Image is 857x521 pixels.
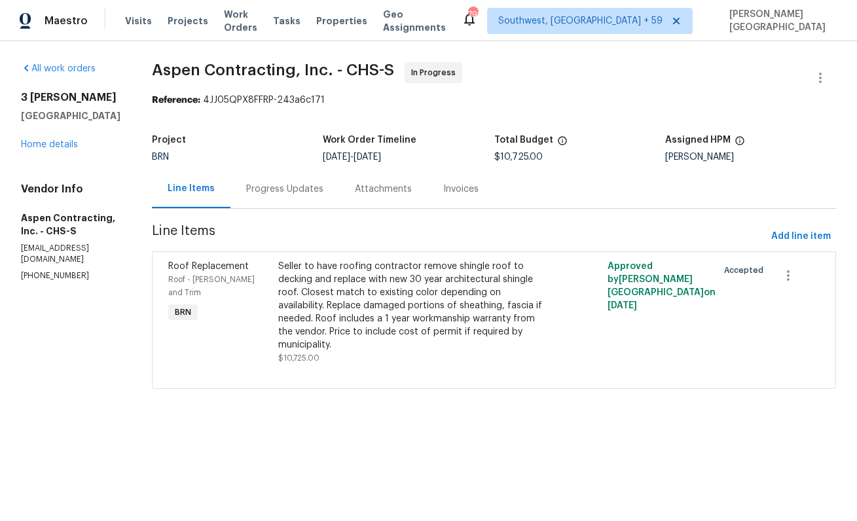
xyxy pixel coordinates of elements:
[21,183,120,196] h4: Vendor Info
[278,260,545,351] div: Seller to have roofing contractor remove shingle roof to decking and replace with new 30 year arc...
[278,354,319,362] span: $10,725.00
[21,109,120,122] h5: [GEOGRAPHIC_DATA]
[21,140,78,149] a: Home details
[724,8,837,34] span: [PERSON_NAME][GEOGRAPHIC_DATA]
[45,14,88,27] span: Maestro
[665,153,836,162] div: [PERSON_NAME]
[21,243,120,265] p: [EMAIL_ADDRESS][DOMAIN_NAME]
[557,135,568,153] span: The total cost of line items that have been proposed by Opendoor. This sum includes line items th...
[494,135,553,145] h5: Total Budget
[21,270,120,281] p: [PHONE_NUMBER]
[443,183,479,196] div: Invoices
[246,183,323,196] div: Progress Updates
[383,8,446,34] span: Geo Assignments
[323,153,381,162] span: -
[152,62,394,78] span: Aspen Contracting, Inc. - CHS-S
[665,135,731,145] h5: Assigned HPM
[152,135,186,145] h5: Project
[355,183,412,196] div: Attachments
[168,182,215,195] div: Line Items
[323,153,350,162] span: [DATE]
[323,135,416,145] h5: Work Order Timeline
[152,96,200,105] b: Reference:
[735,135,745,153] span: The hpm assigned to this work order.
[152,153,169,162] span: BRN
[168,14,208,27] span: Projects
[766,225,836,249] button: Add line item
[273,16,301,26] span: Tasks
[21,211,120,238] h5: Aspen Contracting, Inc. - CHS-S
[316,14,367,27] span: Properties
[608,262,716,310] span: Approved by [PERSON_NAME][GEOGRAPHIC_DATA] on
[224,8,257,34] span: Work Orders
[21,64,96,73] a: All work orders
[494,153,543,162] span: $10,725.00
[411,66,461,79] span: In Progress
[152,225,766,249] span: Line Items
[498,14,663,27] span: Southwest, [GEOGRAPHIC_DATA] + 59
[125,14,152,27] span: Visits
[724,264,769,277] span: Accepted
[168,262,249,271] span: Roof Replacement
[168,276,255,296] span: Roof - [PERSON_NAME] and Trim
[771,228,831,245] span: Add line item
[152,94,836,107] div: 4JJ05QPX8FFRP-243a6c171
[354,153,381,162] span: [DATE]
[608,301,637,310] span: [DATE]
[468,8,477,21] div: 798
[170,306,196,319] span: BRN
[21,91,120,104] h2: 3 [PERSON_NAME]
